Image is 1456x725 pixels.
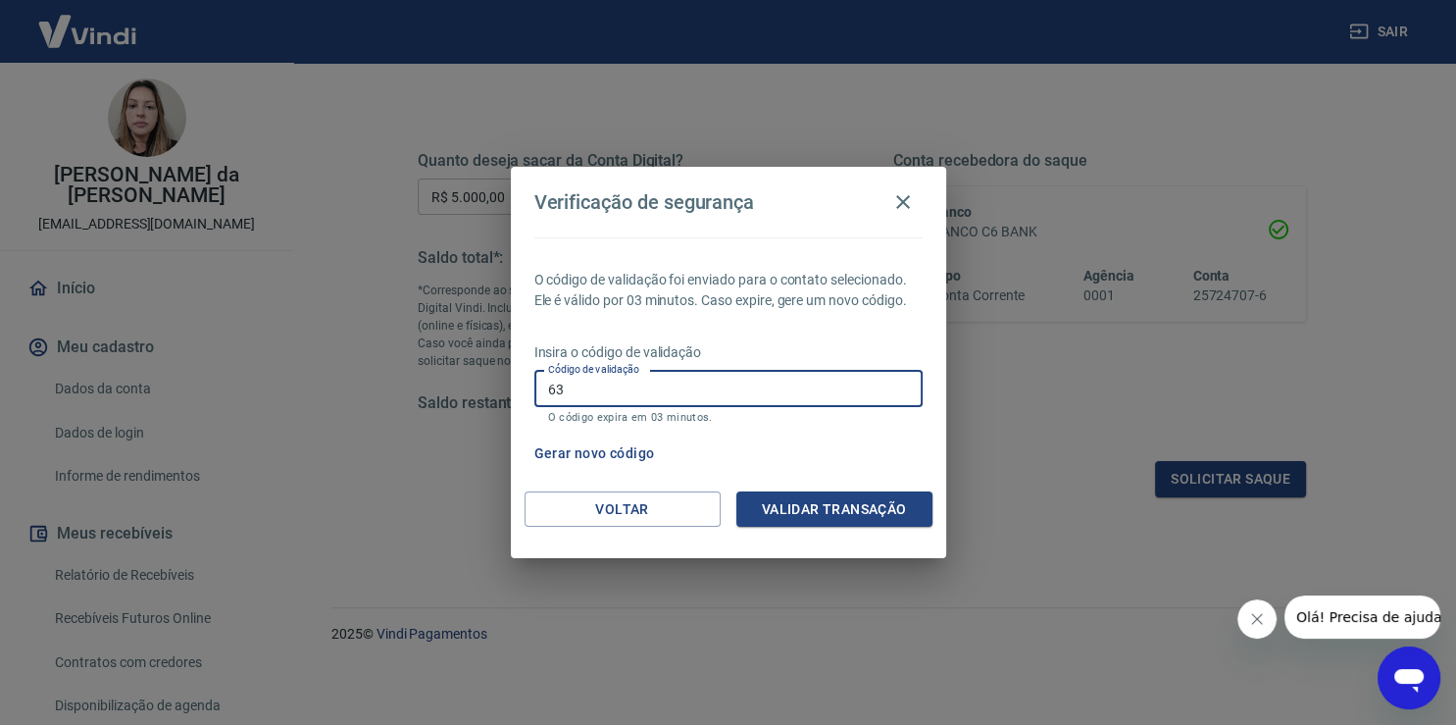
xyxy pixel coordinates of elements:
[1237,599,1277,639] iframe: Fechar mensagem
[534,190,755,214] h4: Verificação de segurança
[525,492,721,528] button: Voltar
[534,270,923,311] p: O código de validação foi enviado para o contato selecionado. Ele é válido por 03 minutos. Caso e...
[548,362,639,377] label: Código de validação
[527,436,663,472] button: Gerar novo código
[1378,647,1440,709] iframe: Botão para abrir a janela de mensagens
[548,411,909,424] p: O código expira em 03 minutos.
[736,492,932,528] button: Validar transação
[534,342,923,363] p: Insira o código de validação
[1284,596,1440,639] iframe: Mensagem da empresa
[12,14,165,29] span: Olá! Precisa de ajuda?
